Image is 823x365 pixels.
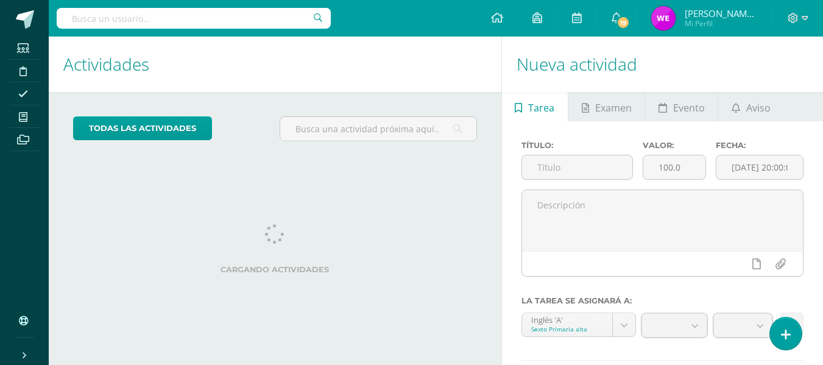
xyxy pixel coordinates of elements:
[716,141,804,150] label: Fecha:
[568,92,645,121] a: Examen
[521,141,634,150] label: Título:
[643,141,706,150] label: Valor:
[718,92,783,121] a: Aviso
[645,92,718,121] a: Evento
[528,93,554,122] span: Tarea
[685,7,758,19] span: [PERSON_NAME] de [PERSON_NAME]
[685,18,758,29] span: Mi Perfil
[595,93,632,122] span: Examen
[280,117,476,141] input: Busca una actividad próxima aquí...
[651,6,676,30] img: ab30f28164eb0b6ad206bfa59284e1f6.png
[63,37,487,92] h1: Actividades
[57,8,331,29] input: Busca un usuario...
[643,155,705,179] input: Puntos máximos
[522,313,635,336] a: Inglés 'A'Sexto Primaria alta
[521,296,804,305] label: La tarea se asignará a:
[522,155,633,179] input: Título
[531,313,603,325] div: Inglés 'A'
[716,155,803,179] input: Fecha de entrega
[531,325,603,333] div: Sexto Primaria alta
[746,93,771,122] span: Aviso
[673,93,705,122] span: Evento
[616,16,630,29] span: 19
[502,92,568,121] a: Tarea
[73,116,212,140] a: todas las Actividades
[73,265,477,274] label: Cargando actividades
[517,37,808,92] h1: Nueva actividad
